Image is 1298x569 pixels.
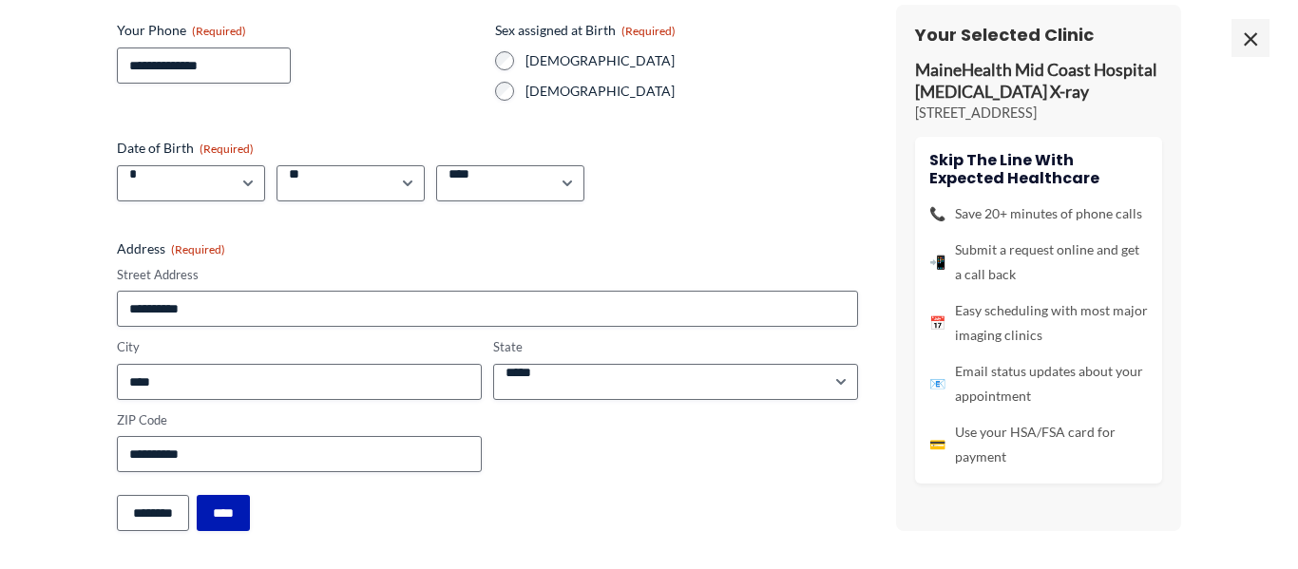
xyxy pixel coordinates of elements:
label: ZIP Code [117,411,482,429]
label: Your Phone [117,21,480,40]
span: (Required) [621,24,676,38]
label: [DEMOGRAPHIC_DATA] [525,82,858,101]
label: State [493,338,858,356]
span: 📧 [929,371,945,396]
p: MaineHealth Mid Coast Hospital [MEDICAL_DATA] X-ray [915,61,1162,104]
span: (Required) [171,242,225,256]
label: [DEMOGRAPHIC_DATA] [525,51,858,70]
label: Street Address [117,266,858,284]
span: 📲 [929,250,945,275]
legend: Date of Birth [117,139,254,158]
li: Submit a request online and get a call back [929,237,1148,287]
h3: Your Selected Clinic [915,24,1162,46]
li: Use your HSA/FSA card for payment [929,420,1148,469]
span: 📅 [929,311,945,335]
li: Email status updates about your appointment [929,359,1148,408]
span: × [1231,19,1269,57]
span: (Required) [200,142,254,156]
h4: Skip the line with Expected Healthcare [929,151,1148,187]
span: 📞 [929,201,945,226]
p: [STREET_ADDRESS] [915,104,1162,123]
span: (Required) [192,24,246,38]
legend: Sex assigned at Birth [495,21,676,40]
legend: Address [117,239,225,258]
label: City [117,338,482,356]
li: Easy scheduling with most major imaging clinics [929,298,1148,348]
li: Save 20+ minutes of phone calls [929,201,1148,226]
span: 💳 [929,432,945,457]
